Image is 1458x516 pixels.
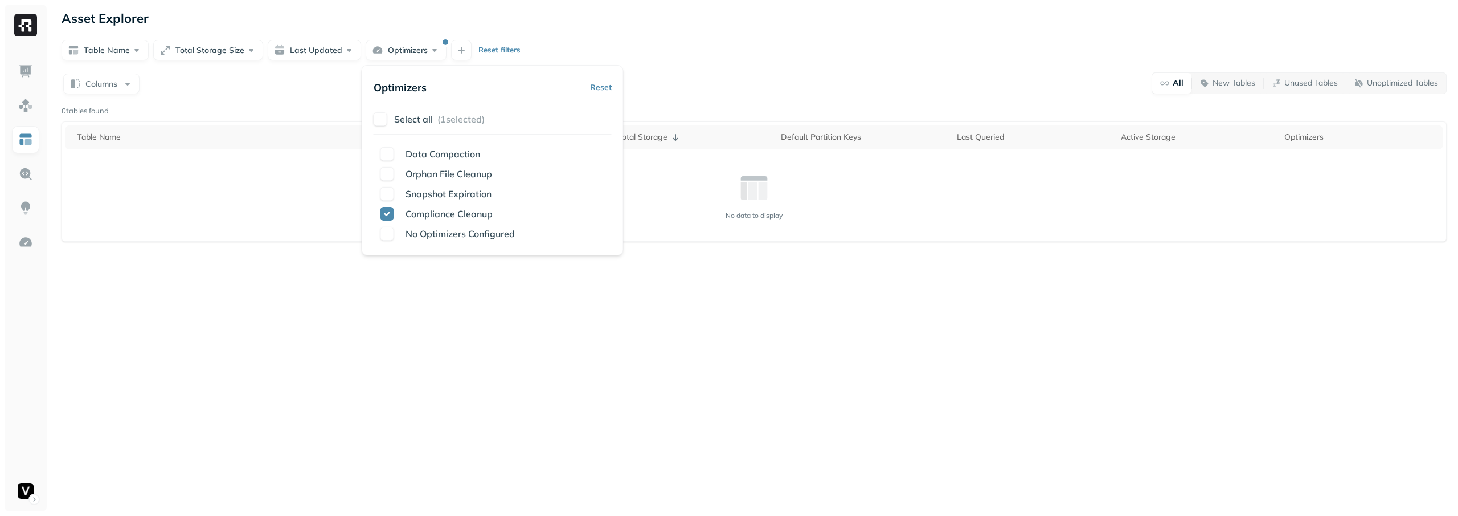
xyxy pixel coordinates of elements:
[62,40,149,60] button: Table Name
[957,132,1109,143] div: Last Queried
[1284,132,1437,143] div: Optimizers
[406,148,480,160] span: Data Compaction
[1284,78,1338,88] p: Unused Tables
[18,64,33,79] img: Dashboard
[781,132,945,143] div: Default Partition Keys
[77,132,442,143] div: Table Name
[63,74,140,94] button: Columns
[1121,132,1273,143] div: Active Storage
[394,109,612,129] button: Select all (1selected)
[394,113,433,125] p: Select all
[62,10,149,26] p: Asset Explorer
[726,211,783,220] p: No data to display
[18,483,34,499] img: Voodoo
[366,40,447,60] button: Optimizers
[18,98,33,113] img: Assets
[406,208,493,220] span: Compliance Cleanup
[406,188,492,200] span: Snapshot Expiration
[18,166,33,181] img: Query Explorer
[478,44,521,56] p: Reset filters
[62,105,109,117] p: 0 tables found
[406,228,515,239] span: No Optimizers Configured
[1213,78,1255,88] p: New Tables
[406,168,492,180] span: Orphan File Cleanup
[268,40,361,60] button: Last Updated
[1173,78,1183,88] p: All
[1367,78,1438,88] p: Unoptimized Tables
[14,14,37,36] img: Ryft
[18,201,33,216] img: Insights
[617,131,770,144] div: Total Storage
[590,77,612,97] button: Reset
[374,81,427,94] p: Optimizers
[18,235,33,250] img: Optimization
[153,40,263,60] button: Total Storage Size
[18,132,33,147] img: Asset Explorer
